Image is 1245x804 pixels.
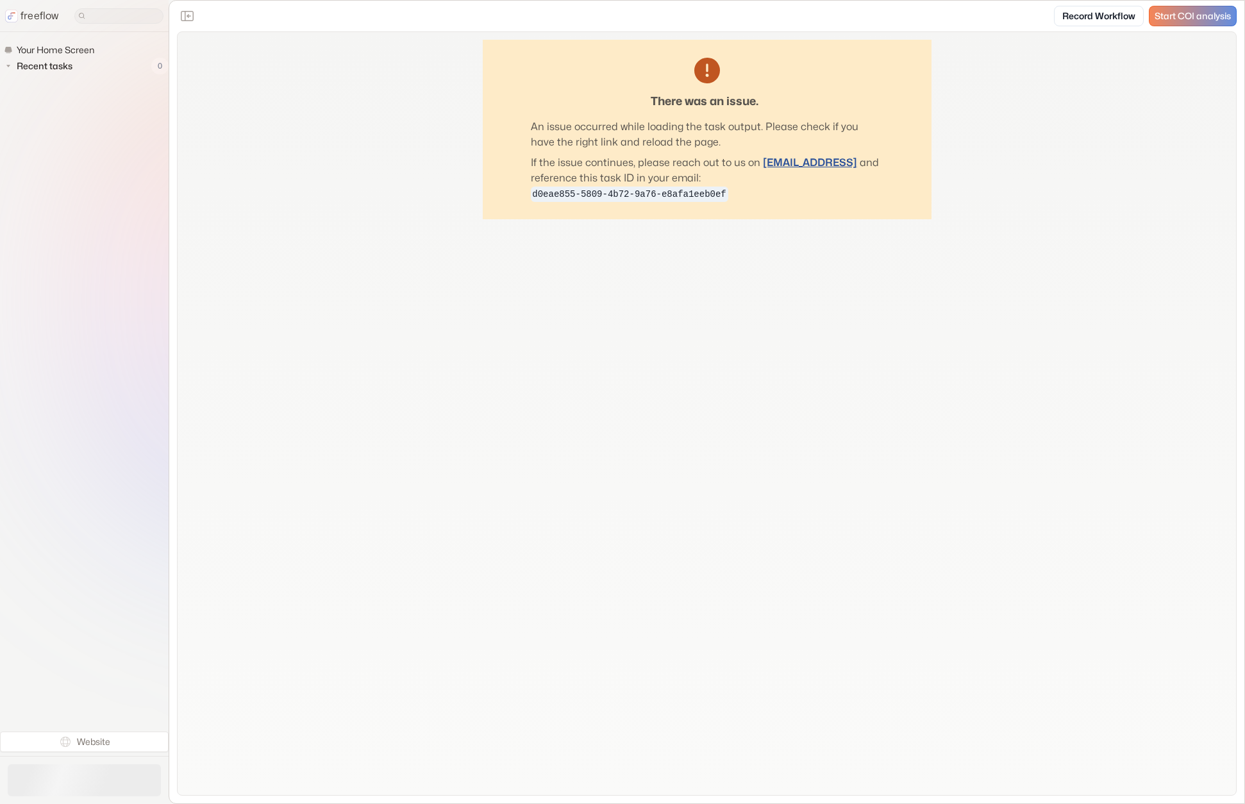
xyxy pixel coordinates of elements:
[531,119,883,150] p: An issue occurred while loading the task output. Please check if you have the right link and relo...
[14,44,98,56] span: Your Home Screen
[151,58,169,74] span: 0
[1054,6,1144,26] a: Record Workflow
[1155,11,1231,22] span: Start COI analysis
[1149,6,1237,26] a: Start COI analysis
[4,58,78,74] button: Recent tasks
[763,156,857,169] a: [EMAIL_ADDRESS]
[531,187,728,202] code: d0eae855-5809-4b72-9a76-e8afa1eeb0ef
[651,94,758,109] div: There was an issue.
[4,42,99,58] a: Your Home Screen
[21,8,59,24] p: freeflow
[5,8,59,24] a: freeflow
[177,6,197,26] button: Close the sidebar
[531,155,883,202] p: If the issue continues, please reach out to us on and reference this task ID in your email:
[14,60,76,72] span: Recent tasks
